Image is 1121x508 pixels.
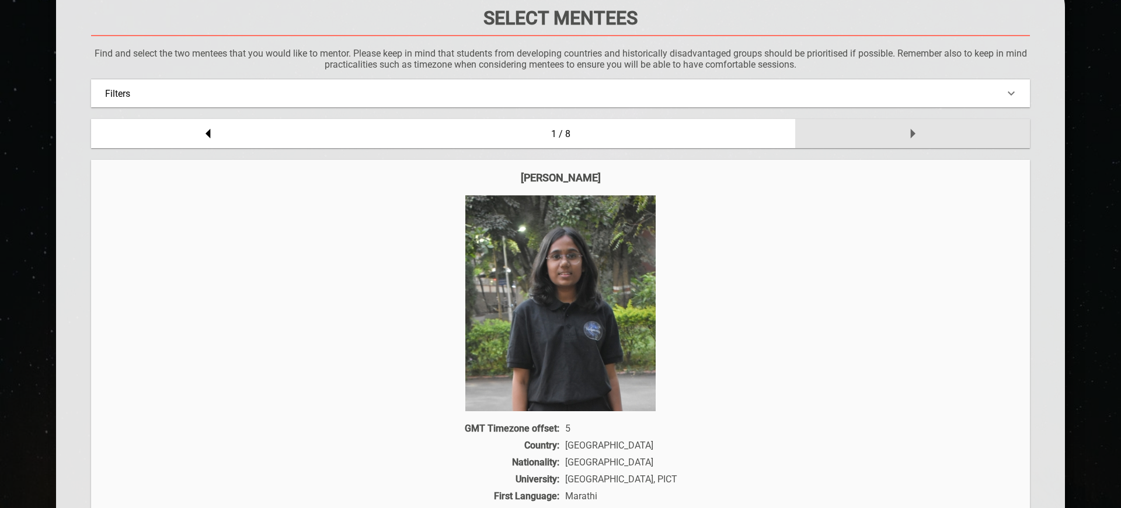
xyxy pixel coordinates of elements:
div: First Language: [103,491,562,502]
p: Find and select the two mentees that you would like to mentor. Please keep in mind that students ... [91,48,1030,70]
div: Filters [105,88,1016,99]
h1: Select Mentees [91,7,1030,29]
div: GMT Timezone offset: [103,423,562,434]
div: Filters [91,79,1030,107]
div: Marathi [562,491,1019,502]
div: University: [103,474,562,485]
div: [GEOGRAPHIC_DATA] [562,440,1019,451]
div: [PERSON_NAME] [103,171,1018,184]
div: [GEOGRAPHIC_DATA], PICT [562,474,1019,485]
div: 1 / 8 [326,119,795,148]
div: Country: [103,440,562,451]
div: [GEOGRAPHIC_DATA] [562,457,1019,468]
div: Nationality: [103,457,562,468]
div: 5 [562,423,1019,434]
